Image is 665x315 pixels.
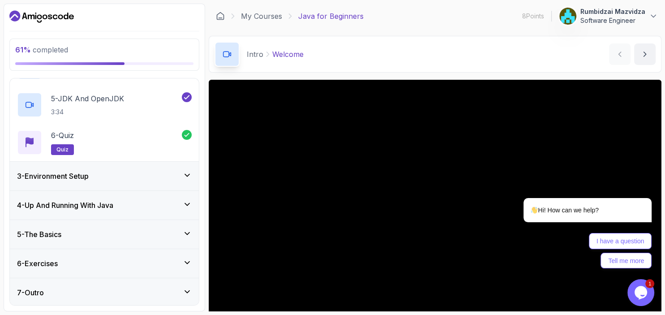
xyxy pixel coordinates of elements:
button: 4-Up And Running With Java [10,191,199,220]
p: Software Engineer [580,16,645,25]
button: 5-The Basics [10,220,199,249]
button: 6-Exercises [10,249,199,278]
button: previous content [609,43,631,65]
p: 5 - JDK And OpenJDK [51,93,124,104]
p: Intro [247,49,263,60]
p: Java for Beginners [298,11,364,22]
img: user profile image [559,8,576,25]
h3: 5 - The Basics [17,229,61,240]
a: Dashboard [9,9,74,24]
iframe: chat widget [495,117,656,275]
span: completed [15,45,68,54]
p: 3:34 [51,108,124,117]
a: Dashboard [216,12,225,21]
button: user profile imageRumbidzai MazvidzaSoftware Engineer [559,7,658,25]
button: 5-JDK And OpenJDK3:34 [17,92,192,117]
h3: 4 - Up And Running With Java [17,200,113,211]
button: 7-Outro [10,278,199,307]
p: Welcome [272,49,304,60]
h3: 6 - Exercises [17,258,58,269]
p: 6 - Quiz [51,130,74,141]
span: quiz [56,146,69,153]
button: next content [634,43,656,65]
button: 6-Quizquiz [17,130,192,155]
h3: 7 - Outro [17,287,44,298]
p: 8 Points [522,12,544,21]
button: 3-Environment Setup [10,162,199,190]
p: Rumbidzai Mazvidza [580,7,645,16]
a: My Courses [241,11,282,22]
span: 61 % [15,45,31,54]
h3: 3 - Environment Setup [17,171,89,181]
iframe: chat widget [627,279,656,306]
